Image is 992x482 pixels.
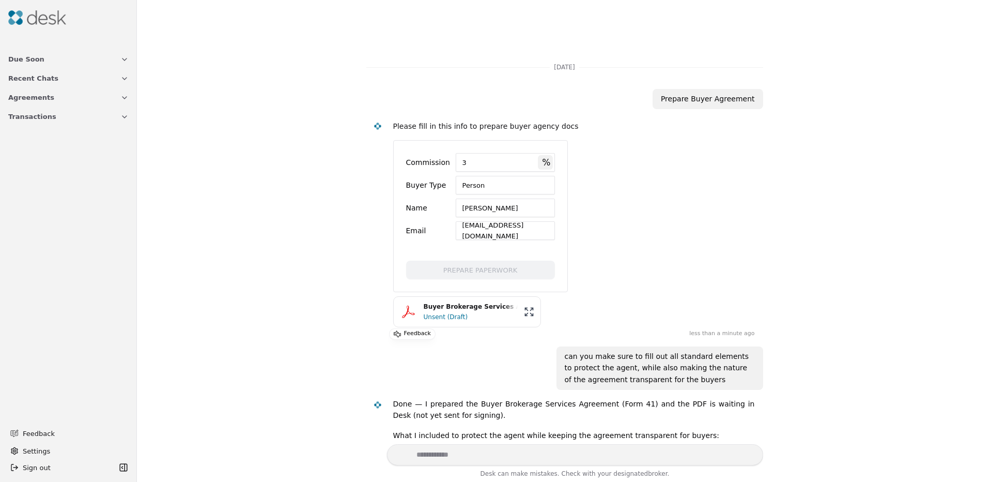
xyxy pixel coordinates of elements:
p: Feedback [404,329,431,339]
span: designated [613,470,648,477]
div: Email [406,221,447,240]
div: Buyer Type [406,176,447,194]
div: % [538,155,552,170]
span: Feedback [23,428,122,439]
img: Desk [8,10,66,25]
span: Transactions [8,111,56,122]
button: Settings [6,443,131,459]
p: What I included to protect the agent while keeping the agreement transparent for buyers: [393,430,755,442]
div: Unsent (Draft) [424,312,518,322]
button: Recent Chats [2,69,135,88]
span: Settings [23,446,50,457]
span: [DATE] [550,62,579,72]
button: Due Soon [2,50,135,69]
div: Desk can make mistakes. Check with your broker. [387,469,763,482]
img: Desk [373,122,382,130]
div: Commission [406,153,447,172]
span: Due Soon [8,54,44,65]
div: can you make sure to fill out all standard elements to protect the agent, while also making the n... [565,351,755,386]
div: [PERSON_NAME] [456,199,555,217]
span: 3 [462,157,467,168]
div: Prepare Buyer Agreement [661,93,755,105]
img: Desk [373,400,382,409]
span: Sign out [23,462,51,473]
button: Sign out [6,459,116,476]
span: Agreements [8,92,54,103]
button: Transactions [2,107,135,126]
span: Recent Chats [8,73,58,84]
div: Name [406,199,447,217]
div: Buyer Brokerage Services Agreement.pdf [424,302,518,312]
div: [EMAIL_ADDRESS][DOMAIN_NAME] [456,221,555,240]
button: Agreements [2,88,135,107]
div: Person [456,176,555,194]
button: Feedback [4,424,129,443]
div: Please fill in this info to prepare buyer agency docs [393,120,755,132]
button: Buyer Brokerage Services Agreement.pdfUnsent (Draft) [393,296,541,327]
textarea: Write your prompt here [387,444,763,465]
time: less than a minute ago [689,329,754,338]
p: Done — I prepared the Buyer Brokerage Services Agreement (Form 41) and the PDF is waiting in Desk... [393,398,755,421]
